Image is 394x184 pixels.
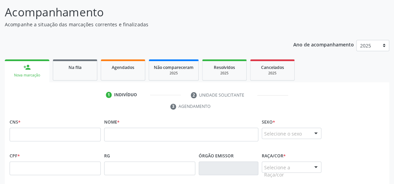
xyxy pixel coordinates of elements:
[23,63,31,71] div: person_add
[5,4,274,21] p: Acompanhamento
[106,92,112,98] div: 1
[199,151,234,161] label: Órgão emissor
[104,117,120,128] label: Nome
[114,92,137,98] div: Indivíduo
[112,65,134,70] span: Agendados
[154,65,194,70] span: Não compareceram
[104,151,110,161] label: RG
[262,117,275,128] label: Sexo
[214,65,235,70] span: Resolvidos
[293,40,354,48] p: Ano de acompanhamento
[10,151,20,161] label: CPF
[10,73,45,78] div: Nova marcação
[5,21,274,28] p: Acompanhe a situação das marcações correntes e finalizadas
[69,65,82,70] span: Na fila
[261,65,284,70] span: Cancelados
[262,151,286,161] label: Raça/cor
[255,71,290,76] div: 2025
[10,117,21,128] label: CNS
[264,164,307,178] span: Selecione a Raça/cor
[264,130,302,137] span: Selecione o sexo
[154,71,194,76] div: 2025
[207,71,242,76] div: 2025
